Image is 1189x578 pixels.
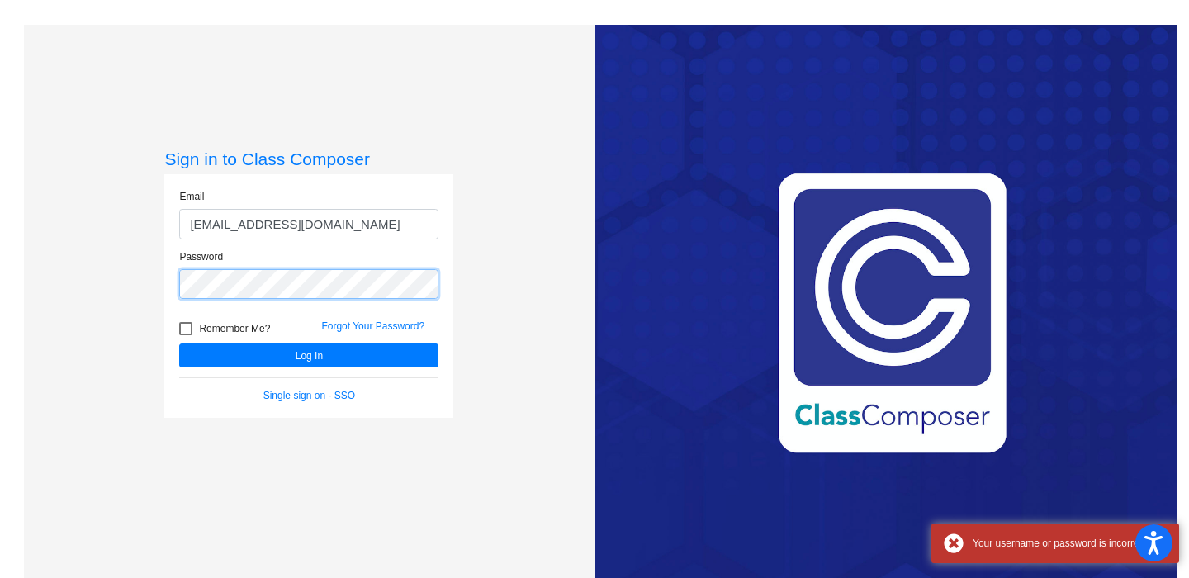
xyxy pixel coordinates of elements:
span: Remember Me? [199,319,270,339]
a: Forgot Your Password? [321,320,424,332]
h3: Sign in to Class Composer [164,149,453,169]
label: Password [179,249,223,264]
label: Email [179,189,204,204]
button: Log In [179,343,438,367]
a: Single sign on - SSO [263,390,355,401]
div: Your username or password is incorrect [973,536,1167,551]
